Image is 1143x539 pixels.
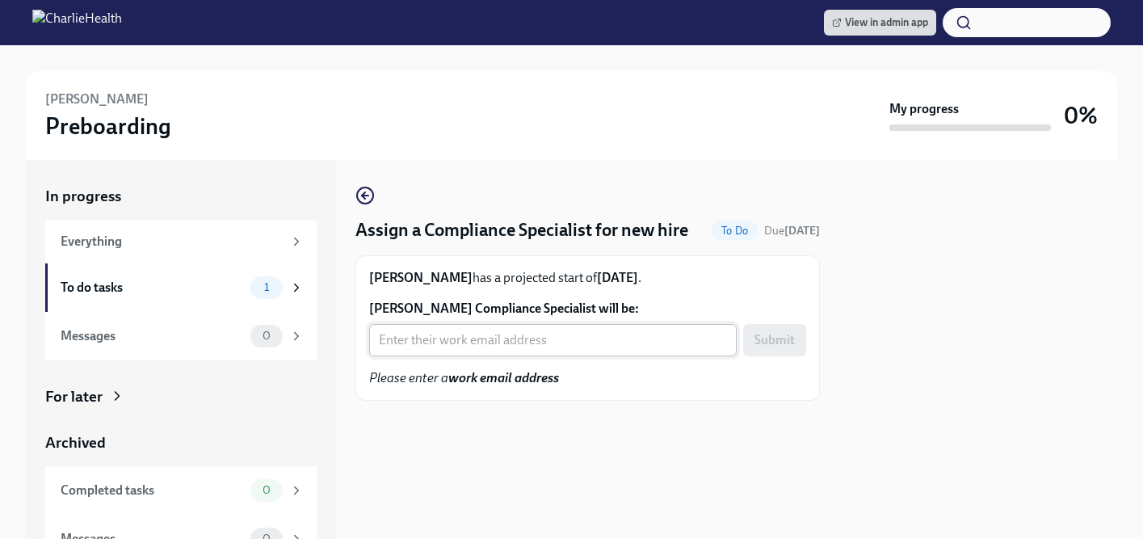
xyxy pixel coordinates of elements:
h3: 0% [1064,101,1098,130]
h4: Assign a Compliance Specialist for new hire [355,218,688,242]
span: 1 [254,281,279,293]
img: CharlieHealth [32,10,122,36]
span: Due [764,224,820,238]
h6: [PERSON_NAME] [45,91,149,108]
span: To Do [712,225,758,237]
strong: [DATE] [597,270,638,285]
span: September 23rd, 2025 09:00 [764,223,820,238]
em: Please enter a [369,370,559,385]
span: 0 [253,330,280,342]
span: 0 [253,484,280,496]
div: For later [45,386,103,407]
strong: [DATE] [784,224,820,238]
span: View in admin app [832,15,928,31]
strong: work email address [448,370,559,385]
label: [PERSON_NAME] Compliance Specialist will be: [369,300,806,318]
a: In progress [45,186,317,207]
a: Archived [45,432,317,453]
strong: My progress [889,100,959,118]
input: Enter their work email address [369,324,737,356]
strong: [PERSON_NAME] [369,270,473,285]
a: Messages0 [45,312,317,360]
p: has a projected start of . [369,269,806,287]
a: For later [45,386,317,407]
a: View in admin app [824,10,936,36]
a: Everything [45,220,317,263]
a: Completed tasks0 [45,466,317,515]
a: To do tasks1 [45,263,317,312]
h3: Preboarding [45,112,171,141]
div: Everything [61,233,283,251]
div: Messages [61,327,244,345]
div: To do tasks [61,279,244,297]
div: Completed tasks [61,482,244,499]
